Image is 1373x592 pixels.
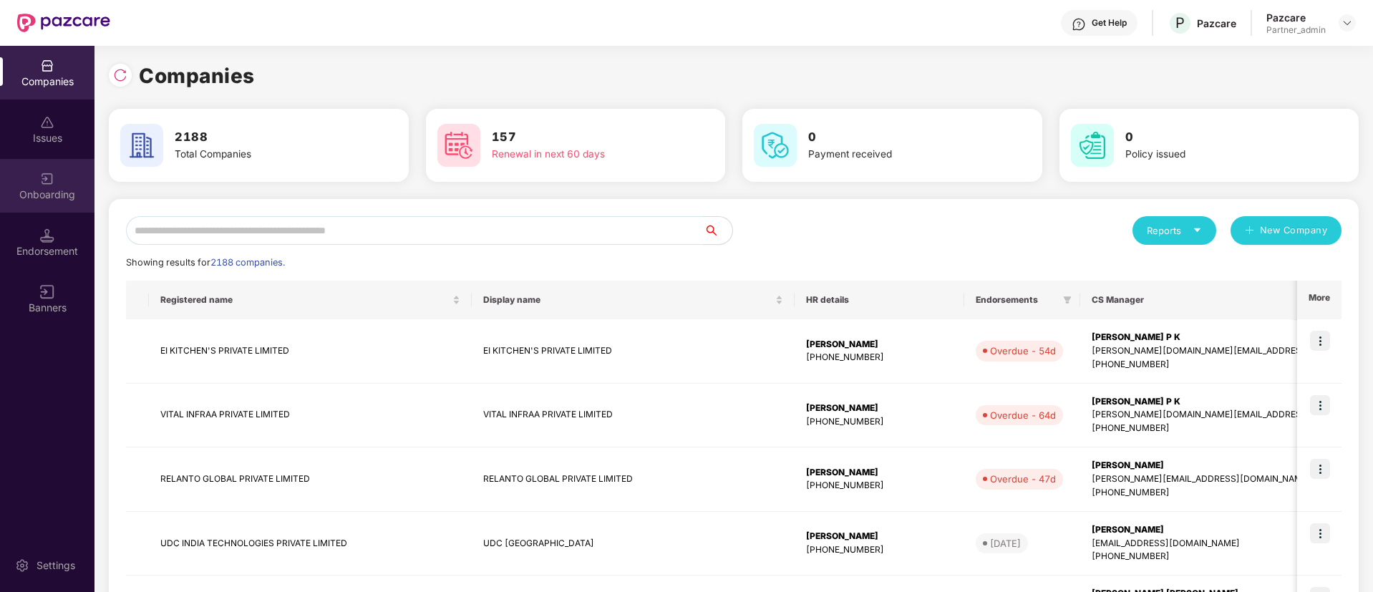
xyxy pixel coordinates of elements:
img: icon [1310,459,1330,479]
img: svg+xml;base64,PHN2ZyB3aWR0aD0iMjAiIGhlaWdodD0iMjAiIHZpZXdCb3g9IjAgMCAyMCAyMCIgZmlsbD0ibm9uZSIgeG... [40,172,54,186]
img: svg+xml;base64,PHN2ZyBpZD0iU2V0dGluZy0yMHgyMCIgeG1sbnM9Imh0dHA6Ly93d3cudzMub3JnLzIwMDAvc3ZnIiB3aW... [15,558,29,573]
img: icon [1310,395,1330,415]
img: svg+xml;base64,PHN2ZyB3aWR0aD0iMTYiIGhlaWdodD0iMTYiIHZpZXdCb3g9IjAgMCAxNiAxNiIgZmlsbD0ibm9uZSIgeG... [40,285,54,299]
td: VITAL INFRAA PRIVATE LIMITED [149,384,472,448]
span: Endorsements [976,294,1057,306]
th: Display name [472,281,795,319]
img: svg+xml;base64,PHN2ZyBpZD0iUmVsb2FkLTMyeDMyIiB4bWxucz0iaHR0cDovL3d3dy53My5vcmcvMjAwMC9zdmciIHdpZH... [113,68,127,82]
div: [PERSON_NAME] [806,402,953,415]
img: icon [1310,331,1330,351]
span: search [703,225,732,236]
td: EI KITCHEN'S PRIVATE LIMITED [149,319,472,384]
div: Policy issued [1125,147,1306,162]
img: svg+xml;base64,PHN2ZyB4bWxucz0iaHR0cDovL3d3dy53My5vcmcvMjAwMC9zdmciIHdpZHRoPSI2MCIgaGVpZ2h0PSI2MC... [437,124,480,167]
span: 2188 companies. [210,257,285,268]
span: CS Manager [1092,294,1370,306]
img: svg+xml;base64,PHN2ZyB3aWR0aD0iMTQuNSIgaGVpZ2h0PSIxNC41IiB2aWV3Qm94PSIwIDAgMTYgMTYiIGZpbGw9Im5vbm... [40,228,54,243]
div: [PERSON_NAME] [806,466,953,480]
div: Overdue - 54d [990,344,1056,358]
div: Pazcare [1197,16,1236,30]
img: svg+xml;base64,PHN2ZyBpZD0iSGVscC0zMngzMiIgeG1sbnM9Imh0dHA6Ly93d3cudzMub3JnLzIwMDAvc3ZnIiB3aWR0aD... [1072,17,1086,31]
span: Registered name [160,294,450,306]
h1: Companies [139,60,255,92]
td: VITAL INFRAA PRIVATE LIMITED [472,384,795,448]
img: svg+xml;base64,PHN2ZyBpZD0iQ29tcGFuaWVzIiB4bWxucz0iaHR0cDovL3d3dy53My5vcmcvMjAwMC9zdmciIHdpZHRoPS... [40,59,54,73]
div: [PHONE_NUMBER] [806,543,953,557]
div: Overdue - 64d [990,408,1056,422]
td: UDC [GEOGRAPHIC_DATA] [472,512,795,576]
span: plus [1245,225,1254,237]
button: plusNew Company [1231,216,1342,245]
div: Payment received [808,147,989,162]
td: RELANTO GLOBAL PRIVATE LIMITED [149,447,472,512]
div: Partner_admin [1266,24,1326,36]
img: New Pazcare Logo [17,14,110,32]
td: RELANTO GLOBAL PRIVATE LIMITED [472,447,795,512]
button: search [703,216,733,245]
img: svg+xml;base64,PHN2ZyB4bWxucz0iaHR0cDovL3d3dy53My5vcmcvMjAwMC9zdmciIHdpZHRoPSI2MCIgaGVpZ2h0PSI2MC... [120,124,163,167]
td: UDC INDIA TECHNOLOGIES PRIVATE LIMITED [149,512,472,576]
div: [PHONE_NUMBER] [806,415,953,429]
th: Registered name [149,281,472,319]
div: Reports [1147,223,1202,238]
div: [PHONE_NUMBER] [806,351,953,364]
h3: 0 [808,128,989,147]
h3: 0 [1125,128,1306,147]
span: filter [1063,296,1072,304]
span: Showing results for [126,257,285,268]
div: Pazcare [1266,11,1326,24]
div: [PERSON_NAME] [806,338,953,351]
span: filter [1060,291,1074,309]
span: New Company [1260,223,1328,238]
span: caret-down [1193,225,1202,235]
h3: 2188 [175,128,355,147]
img: svg+xml;base64,PHN2ZyB4bWxucz0iaHR0cDovL3d3dy53My5vcmcvMjAwMC9zdmciIHdpZHRoPSI2MCIgaGVpZ2h0PSI2MC... [1071,124,1114,167]
div: Total Companies [175,147,355,162]
img: svg+xml;base64,PHN2ZyBpZD0iSXNzdWVzX2Rpc2FibGVkIiB4bWxucz0iaHR0cDovL3d3dy53My5vcmcvMjAwMC9zdmciIH... [40,115,54,130]
div: [DATE] [990,536,1021,550]
th: More [1297,281,1342,319]
td: EI KITCHEN'S PRIVATE LIMITED [472,319,795,384]
img: icon [1310,523,1330,543]
img: svg+xml;base64,PHN2ZyB4bWxucz0iaHR0cDovL3d3dy53My5vcmcvMjAwMC9zdmciIHdpZHRoPSI2MCIgaGVpZ2h0PSI2MC... [754,124,797,167]
th: HR details [795,281,964,319]
div: Renewal in next 60 days [492,147,672,162]
span: P [1175,14,1185,31]
div: Overdue - 47d [990,472,1056,486]
span: Display name [483,294,772,306]
div: Get Help [1092,17,1127,29]
img: svg+xml;base64,PHN2ZyBpZD0iRHJvcGRvd24tMzJ4MzIiIHhtbG5zPSJodHRwOi8vd3d3LnczLm9yZy8yMDAwL3N2ZyIgd2... [1342,17,1353,29]
div: [PHONE_NUMBER] [806,479,953,492]
div: Settings [32,558,79,573]
h3: 157 [492,128,672,147]
div: [PERSON_NAME] [806,530,953,543]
